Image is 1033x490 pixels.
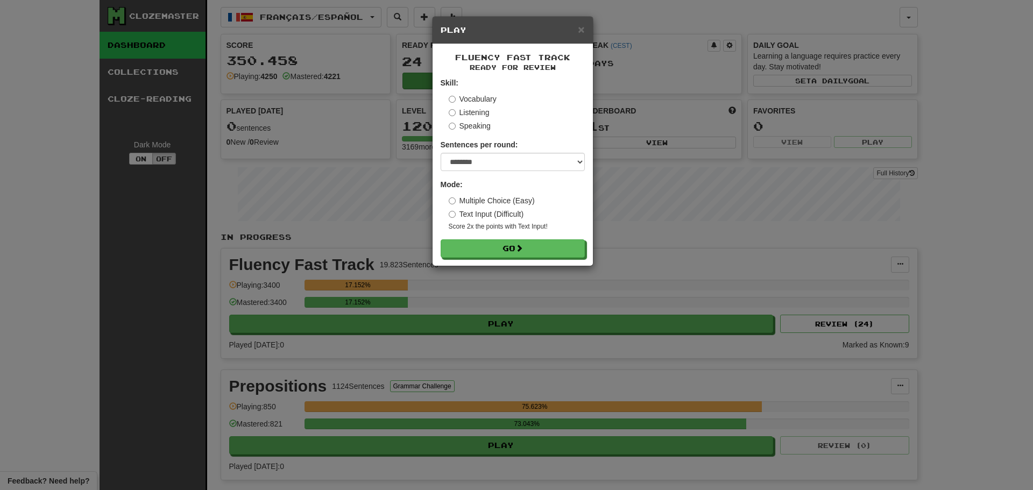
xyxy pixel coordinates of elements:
small: Score 2x the points with Text Input ! [449,222,585,231]
input: Multiple Choice (Easy) [449,197,456,204]
strong: Mode: [441,180,463,189]
label: Vocabulary [449,94,497,104]
label: Multiple Choice (Easy) [449,195,535,206]
label: Sentences per round: [441,139,518,150]
label: Speaking [449,120,491,131]
input: Listening [449,109,456,116]
button: Go [441,239,585,258]
input: Vocabulary [449,96,456,103]
input: Speaking [449,123,456,130]
span: Fluency Fast Track [455,53,570,62]
label: Text Input (Difficult) [449,209,524,219]
label: Listening [449,107,490,118]
small: Ready for Review [441,63,585,72]
button: Close [578,24,584,35]
span: × [578,23,584,35]
strong: Skill: [441,79,458,87]
h5: Play [441,25,585,35]
input: Text Input (Difficult) [449,211,456,218]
